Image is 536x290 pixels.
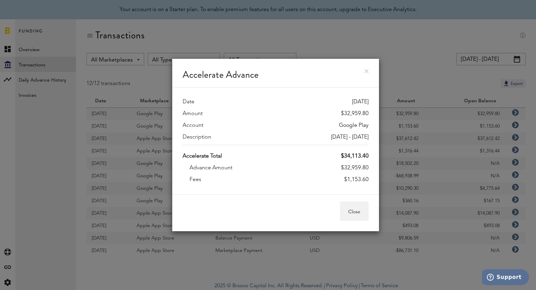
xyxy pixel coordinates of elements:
[339,121,369,130] div: Google Play
[482,269,529,287] iframe: Opens a widget where you can find more information
[183,110,203,118] label: Amount
[341,110,369,118] div: $32,959.80
[352,98,369,106] div: [DATE]
[331,133,369,141] div: [DATE] - [DATE]
[340,202,369,221] button: Close
[341,152,369,160] div: $34,113.40
[172,59,379,87] div: Accelerate Advance
[190,164,232,172] label: Advance Amount
[183,133,211,141] label: Description
[183,121,203,130] label: Account
[344,176,369,184] div: $1,153.60
[341,164,369,172] div: $32,959.80
[183,98,194,106] label: Date
[190,176,201,184] label: Fees
[183,152,222,160] label: Accelerate Total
